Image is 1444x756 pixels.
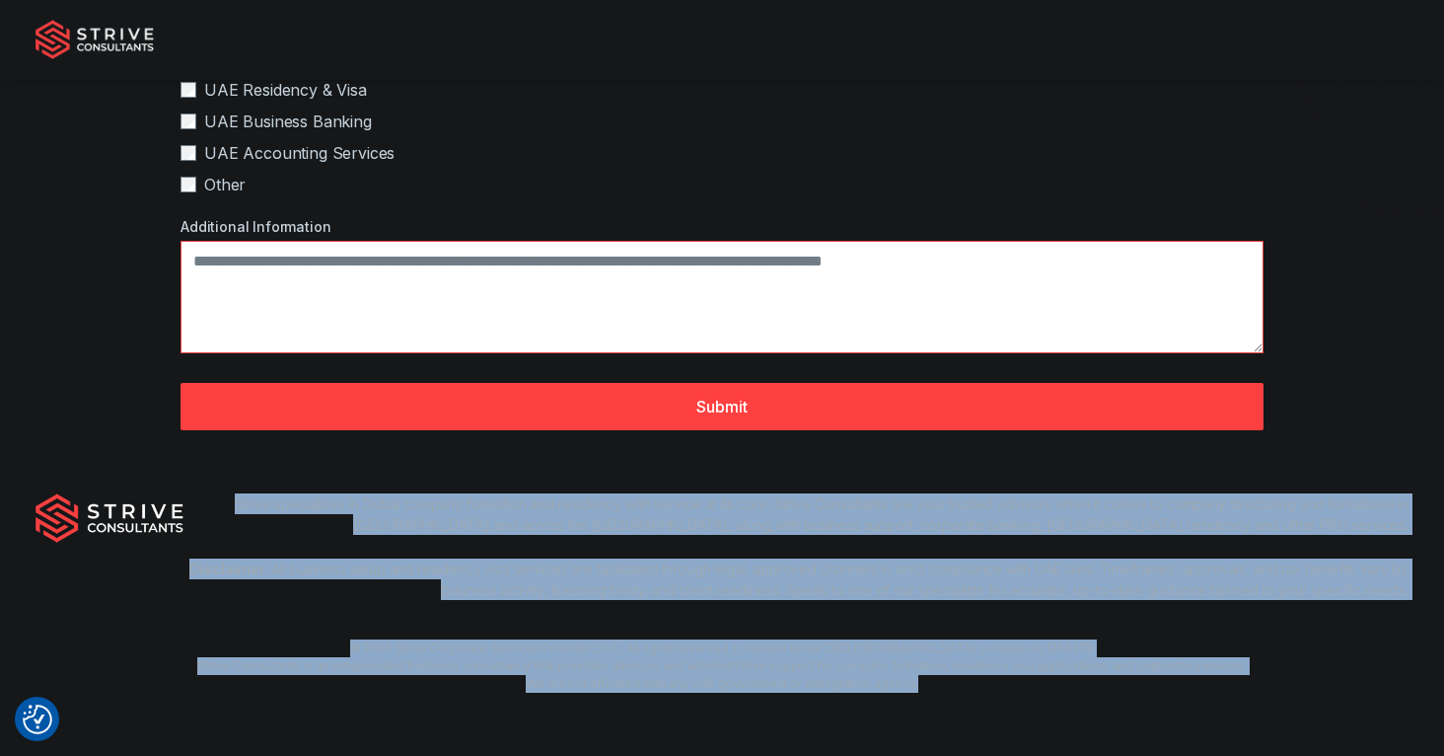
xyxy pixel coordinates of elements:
img: Revisit consent button [23,705,52,734]
p: Strive specialises in Dubai company formation and residency with service at its core. Strive Cons... [183,493,1408,535]
label: Additional Information [180,216,1263,237]
p: : All business setup and residency visa services are facilitated through legal, approved channels... [183,559,1408,600]
input: Other [180,177,196,192]
strong: Disclaimer [189,561,265,577]
button: Submit [180,383,1263,430]
span: Other [204,173,246,196]
span: UAE Business Banking [204,110,372,133]
button: Consent Preferences [23,705,52,734]
input: UAE Residency & Visa [180,82,196,98]
span: UAE Residency & Visa [204,78,367,102]
img: Strive Consultants [36,20,154,59]
span: UAE Accounting Services [204,141,395,165]
input: UAE Accounting Services [180,145,196,161]
input: UAE Business Banking [180,113,196,129]
img: Strive Consultants [36,493,183,543]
